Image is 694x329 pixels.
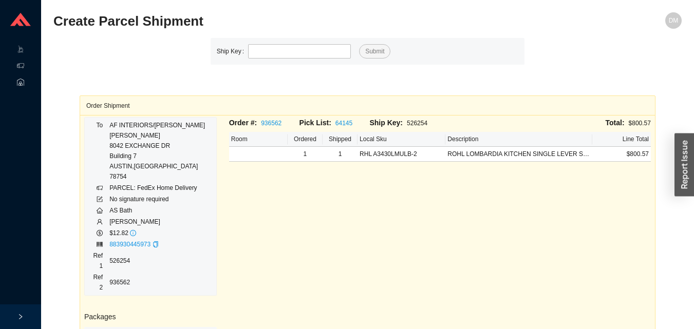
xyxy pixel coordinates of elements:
[440,117,651,129] div: $800.57
[323,132,358,147] th: Shipped
[17,314,24,320] span: right
[299,119,331,127] span: Pick List:
[606,119,625,127] span: Total:
[97,207,103,214] span: home
[97,219,103,225] span: user
[669,12,679,29] span: DM
[335,120,352,127] a: 64145
[109,227,212,239] td: $12.82
[53,12,524,30] h2: Create Parcel Shipment
[369,119,403,127] span: Ship Key:
[109,272,212,293] td: 936562
[97,241,103,247] span: barcode
[109,241,151,248] a: 883930445973
[89,272,109,293] td: Ref 2
[358,132,445,147] th: Local Sku
[97,230,103,236] span: dollar
[359,44,390,59] button: Submit
[153,239,159,249] div: Copy
[130,230,136,236] span: info-circle
[288,132,323,147] th: Ordered
[109,216,212,227] td: [PERSON_NAME]
[261,120,282,127] a: 936562
[86,96,649,115] div: Order Shipment
[153,241,159,247] span: copy
[445,132,592,147] th: Description
[217,44,248,59] label: Ship Key
[109,120,212,182] div: AF INTERIORS/[PERSON_NAME] [PERSON_NAME] 8042 EXCHANGE DR Building 7 AUSTIN , [GEOGRAPHIC_DATA] 7...
[323,147,358,162] td: 1
[89,120,109,182] td: To
[229,132,288,147] th: Room
[109,193,212,205] td: No signature required
[592,147,651,162] td: $800.57
[288,147,323,162] td: 1
[84,311,217,323] h3: Packages
[109,250,212,272] td: 526254
[358,147,445,162] td: RHL A3430LMULB-2
[592,132,651,147] th: Line Total
[109,205,212,216] td: AS Bath
[97,196,103,202] span: form
[447,149,590,159] div: ROHL LOMBARDIA KITCHEN SINGLE LEVER SINGLE HOLE PULLDOWN KITCHEN FAUCET WITH METAL LEVER IN UNLAC...
[229,119,257,127] span: Order #:
[109,182,212,193] td: PARCEL: FedEx Home Delivery
[89,250,109,272] td: Ref 1
[369,117,440,129] div: 526254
